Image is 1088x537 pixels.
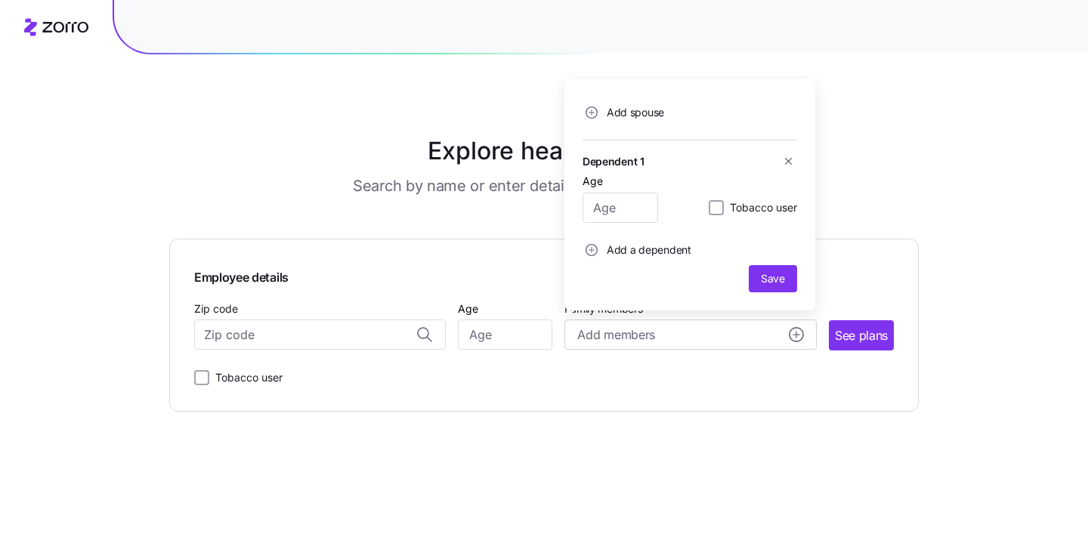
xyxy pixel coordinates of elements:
span: Add members [577,326,654,344]
input: Zip code [194,319,446,350]
span: Save [761,271,785,286]
label: Zip code [194,301,238,317]
span: See plans [835,326,888,345]
div: Add membersadd icon [564,79,815,310]
span: Add a dependent [607,242,691,258]
h5: Dependent 1 [583,153,644,169]
label: Tobacco user [724,199,797,217]
h3: Search by name or enter details to see what’s available [353,175,735,196]
label: Tobacco user [209,369,283,387]
svg: add icon [586,106,598,119]
button: Save [749,265,797,292]
input: Age [583,193,658,223]
span: Add spouse [607,105,664,120]
button: Add a dependent [583,235,691,265]
svg: add icon [789,327,804,342]
label: Age [583,173,603,190]
button: Add membersadd icon [564,319,816,350]
span: Employee details [194,264,289,287]
button: See plans [829,320,894,350]
input: Age [458,319,552,350]
label: Age [458,301,478,317]
button: Add spouse [583,97,664,128]
svg: add icon [586,244,598,256]
span: Family members [564,301,816,316]
h1: Explore health plans [207,133,882,169]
